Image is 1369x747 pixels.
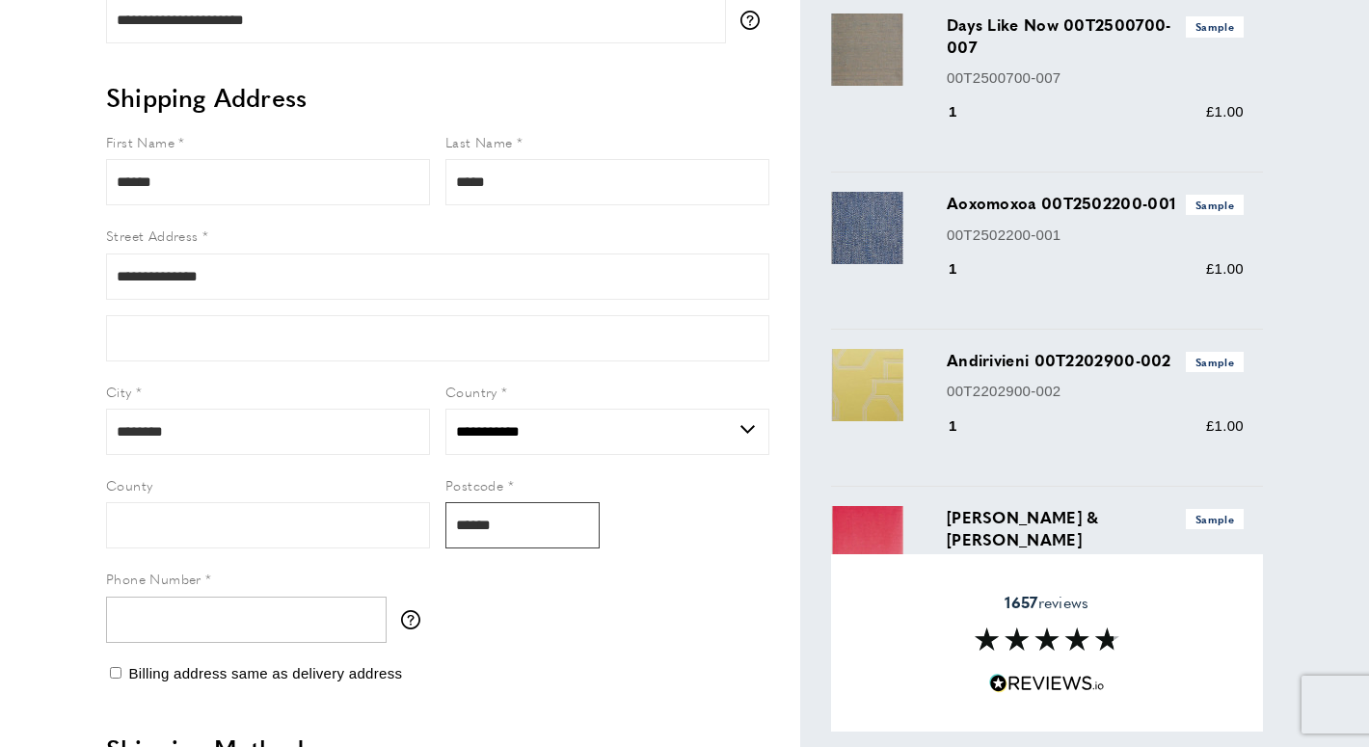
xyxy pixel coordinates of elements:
[128,665,402,681] span: Billing address same as delivery address
[989,675,1105,693] img: Reviews.io 5 stars
[947,100,984,123] div: 1
[831,192,903,264] img: Aoxomoxoa 00T2502200-001
[1005,591,1037,613] strong: 1657
[947,192,1244,215] h3: Aoxomoxoa 00T2502200-001
[947,67,1244,90] p: 00T2500700-007
[1186,352,1244,372] span: Sample
[106,382,132,401] span: City
[106,80,769,115] h2: Shipping Address
[975,628,1119,652] img: Reviews section
[445,132,513,151] span: Last Name
[106,475,152,494] span: County
[401,610,430,629] button: More information
[947,349,1244,372] h3: Andirivieni 00T2202900-002
[1186,195,1244,215] span: Sample
[1206,417,1244,434] span: £1.00
[947,13,1244,58] h3: Days Like Now 00T2500700-007
[445,475,503,494] span: Postcode
[110,667,121,679] input: Billing address same as delivery address
[445,382,497,401] span: Country
[947,380,1244,403] p: 00T2202900-002
[106,132,174,151] span: First Name
[740,11,769,30] button: More information
[1005,593,1088,612] span: reviews
[947,506,1244,573] h3: [PERSON_NAME] & [PERSON_NAME] 00ADAMO_00-193
[1206,260,1244,277] span: £1.00
[831,349,903,421] img: Andirivieni 00T2202900-002
[1206,103,1244,120] span: £1.00
[1186,509,1244,529] span: Sample
[947,257,984,280] div: 1
[831,13,903,86] img: Days Like Now 00T2500700-007
[947,414,984,438] div: 1
[831,506,903,578] img: Adamo & Eva 00ADAMO_00-193
[1186,16,1244,37] span: Sample
[106,569,201,588] span: Phone Number
[106,226,199,245] span: Street Address
[947,224,1244,247] p: 00T2502200-001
